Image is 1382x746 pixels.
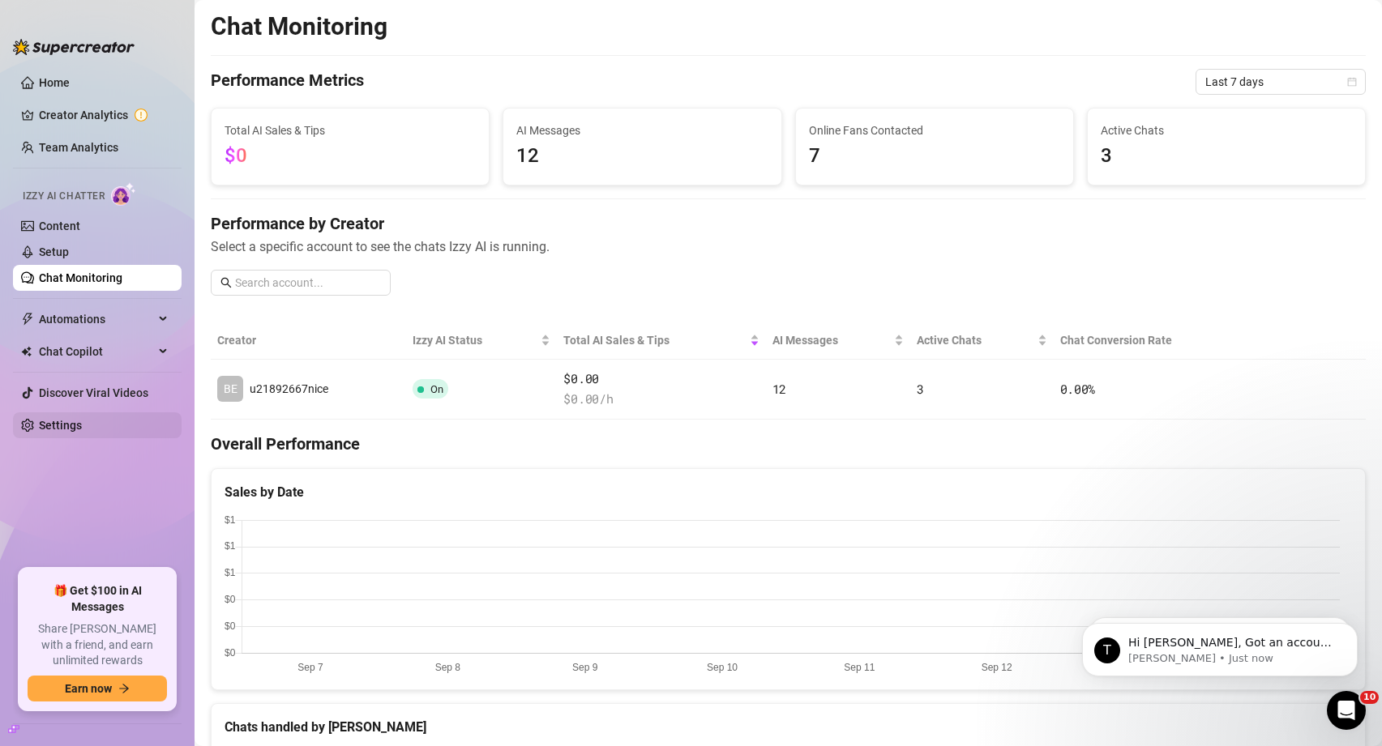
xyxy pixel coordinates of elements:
[39,220,80,232] a: Content
[21,313,34,326] span: thunderbolt
[1205,70,1356,94] span: Last 7 days
[211,322,406,360] th: Creator
[8,723,19,735] span: build
[211,11,387,42] h2: Chat Monitoring
[118,683,130,694] span: arrow-right
[39,339,154,364] span: Chat Copilot
[563,369,759,389] span: $0.00
[39,386,148,399] a: Discover Viral Videos
[557,322,765,360] th: Total AI Sales & Tips
[1060,381,1096,397] span: 0.00 %
[1327,691,1366,730] iframe: Intercom live chat
[1101,141,1352,172] span: 3
[211,212,1366,235] h4: Performance by Creator
[211,433,1366,455] h4: Overall Performance
[563,331,746,349] span: Total AI Sales & Tips
[772,381,786,397] span: 12
[250,382,328,395] span: u21892667nice
[1360,691,1379,704] span: 10
[430,383,443,395] span: On
[225,144,247,167] span: $0
[1347,77,1357,87] span: calendar
[13,39,135,55] img: logo-BBDzfeDw.svg
[39,306,154,332] span: Automations
[28,583,167,615] span: 🎁 Get $100 in AI Messages
[28,621,167,669] span: Share [PERSON_NAME] with a friend, and earn unlimited rewards
[39,76,70,89] a: Home
[1054,322,1251,360] th: Chat Conversion Rate
[220,277,232,288] span: search
[413,331,537,349] span: Izzy AI Status
[21,346,32,357] img: Chat Copilot
[809,121,1060,139] span: Online Fans Contacted
[39,245,69,258] a: Setup
[23,189,105,204] span: Izzy AI Chatter
[225,482,1352,502] div: Sales by Date
[766,322,910,360] th: AI Messages
[225,717,1352,737] div: Chats handled by [PERSON_NAME]
[809,141,1060,172] span: 7
[65,682,112,695] span: Earn now
[516,121,768,139] span: AI Messages
[211,69,364,95] h4: Performance Metrics
[39,271,122,284] a: Chat Monitoring
[39,141,118,154] a: Team Analytics
[516,141,768,172] span: 12
[224,380,237,398] span: BE
[563,390,759,409] span: $ 0.00 /h
[1101,121,1352,139] span: Active Chats
[406,322,557,360] th: Izzy AI Status
[1058,589,1382,702] iframe: Intercom notifications message
[772,331,891,349] span: AI Messages
[111,182,136,206] img: AI Chatter
[225,121,476,139] span: Total AI Sales & Tips
[39,102,169,128] a: Creator Analytics exclamation-circle
[910,322,1054,360] th: Active Chats
[28,676,167,701] button: Earn nowarrow-right
[39,419,82,432] a: Settings
[917,381,924,397] span: 3
[235,274,381,292] input: Search account...
[917,331,1034,349] span: Active Chats
[211,237,1366,257] span: Select a specific account to see the chats Izzy AI is running.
